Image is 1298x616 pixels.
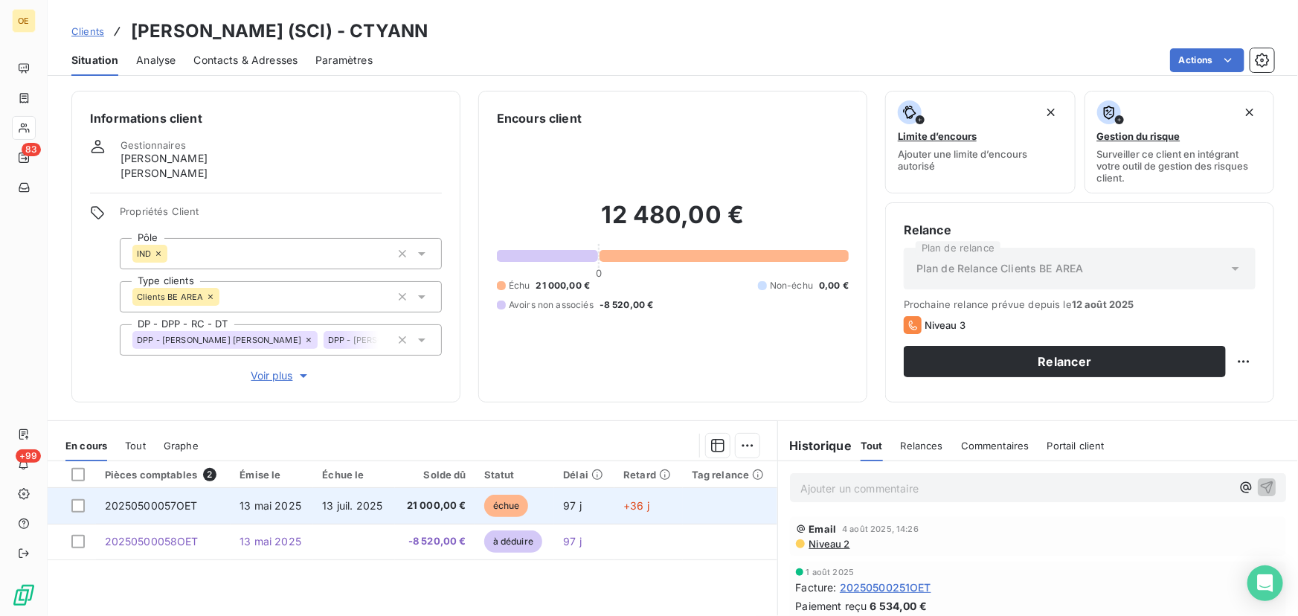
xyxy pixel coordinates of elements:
span: Relances [901,440,943,452]
span: Gestionnaires [121,139,186,151]
span: échue [484,495,529,517]
span: Contacts & Adresses [193,53,298,68]
div: Émise le [240,469,304,481]
button: Relancer [904,346,1226,377]
span: 20250500058OET [105,535,199,548]
div: Pièces comptables [105,468,222,481]
button: Limite d’encoursAjouter une limite d’encours autorisé [885,91,1076,193]
input: Ajouter une valeur [219,290,231,304]
span: Non-échu [770,279,813,292]
span: 13 mai 2025 [240,499,301,512]
input: Ajouter une valeur [167,247,179,260]
span: DPP - [PERSON_NAME] [328,336,422,344]
span: 83 [22,143,41,156]
span: Clients [71,25,104,37]
h6: Relance [904,221,1256,239]
span: Prochaine relance prévue depuis le [904,298,1256,310]
span: 13 juil. 2025 [322,499,382,512]
h2: 12 480,00 € [497,200,849,245]
span: Voir plus [251,368,311,383]
span: 21 000,00 € [536,279,591,292]
button: Gestion du risqueSurveiller ce client en intégrant votre outil de gestion des risques client. [1085,91,1275,193]
span: Ajouter une limite d’encours autorisé [898,148,1063,172]
span: Portail client [1047,440,1105,452]
div: Tag relance [692,469,768,481]
button: Voir plus [120,368,442,384]
span: Gestion du risque [1097,130,1180,142]
div: Retard [623,469,674,481]
span: +99 [16,449,41,463]
span: -8 520,00 € [600,298,654,312]
h6: Informations client [90,109,442,127]
span: En cours [65,440,107,452]
span: 4 août 2025, 14:26 [842,524,919,533]
div: Statut [484,469,546,481]
span: 12 août 2025 [1072,298,1134,310]
span: Commentaires [961,440,1029,452]
span: Limite d’encours [898,130,977,142]
div: Délai [563,469,605,481]
span: Analyse [136,53,176,68]
span: 21 000,00 € [404,498,466,513]
span: 0 [596,267,602,279]
span: Niveau 3 [925,319,966,331]
span: 0,00 € [819,279,849,292]
input: Ajouter une valeur [379,333,391,347]
span: 1 août 2025 [806,568,855,577]
img: Logo LeanPay [12,583,36,607]
span: Tout [125,440,146,452]
span: 2 [203,468,216,481]
div: OE [12,9,36,33]
span: 13 mai 2025 [240,535,301,548]
span: Email [809,523,837,535]
span: à déduire [484,530,542,553]
span: DPP - [PERSON_NAME] [PERSON_NAME] [137,336,301,344]
span: Plan de Relance Clients BE AREA [916,261,1084,276]
span: 20250500057OET [105,499,198,512]
div: Open Intercom Messenger [1247,565,1283,601]
span: Clients BE AREA [137,292,203,301]
span: Propriétés Client [120,205,442,226]
span: [PERSON_NAME] [121,151,208,166]
h6: Encours client [497,109,582,127]
span: Paramètres [315,53,373,68]
span: Paiement reçu [796,598,867,614]
span: Échu [509,279,530,292]
div: Échue le [322,469,385,481]
span: IND [137,249,151,258]
span: 6 534,00 € [870,598,928,614]
span: +36 j [623,499,649,512]
span: Niveau 2 [808,538,850,550]
span: Graphe [164,440,199,452]
span: Surveiller ce client en intégrant votre outil de gestion des risques client. [1097,148,1262,184]
h3: [PERSON_NAME] (SCI) - CTYANN [131,18,428,45]
button: Actions [1170,48,1244,72]
span: Facture : [796,580,837,595]
h6: Historique [778,437,852,455]
a: 83 [12,146,35,170]
span: 20250500251OET [840,580,931,595]
span: Tout [861,440,883,452]
span: Situation [71,53,118,68]
span: -8 520,00 € [404,534,466,549]
span: 97 j [563,499,582,512]
span: 97 j [563,535,582,548]
div: Solde dû [404,469,466,481]
span: [PERSON_NAME] [121,166,208,181]
a: Clients [71,24,104,39]
span: Avoirs non associés [509,298,594,312]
